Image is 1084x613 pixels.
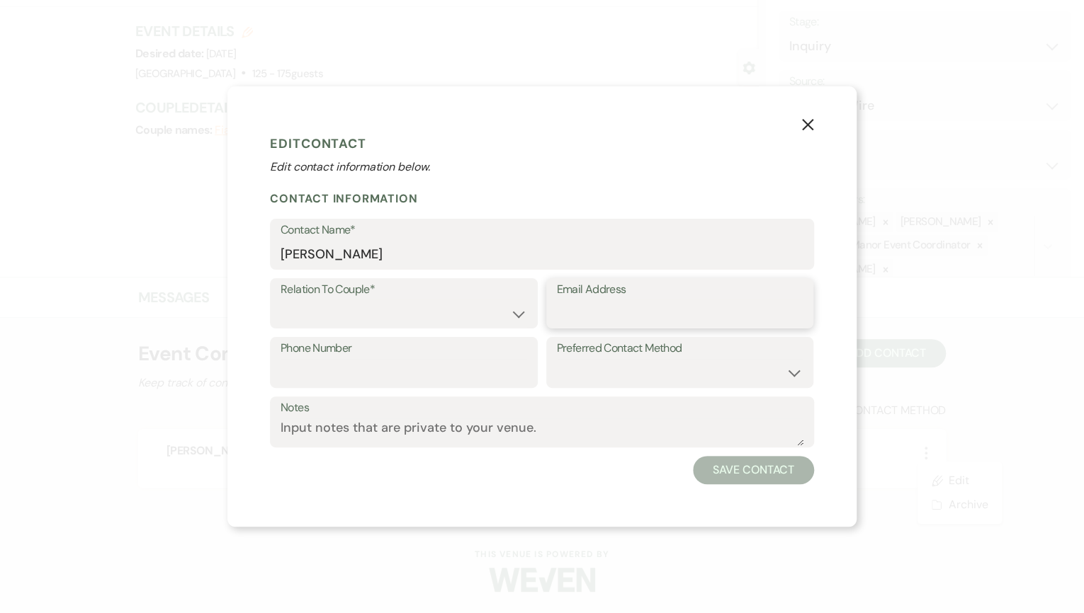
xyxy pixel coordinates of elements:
[281,338,527,359] label: Phone Number
[270,191,814,206] h2: Contact Information
[281,220,803,241] label: Contact Name*
[281,241,803,268] input: First and Last Name
[557,338,803,359] label: Preferred Contact Method
[281,280,527,300] label: Relation To Couple*
[557,280,803,300] label: Email Address
[270,159,814,176] p: Edit contact information below.
[270,133,814,154] h1: Edit Contact
[693,456,814,484] button: Save Contact
[281,398,803,418] label: Notes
